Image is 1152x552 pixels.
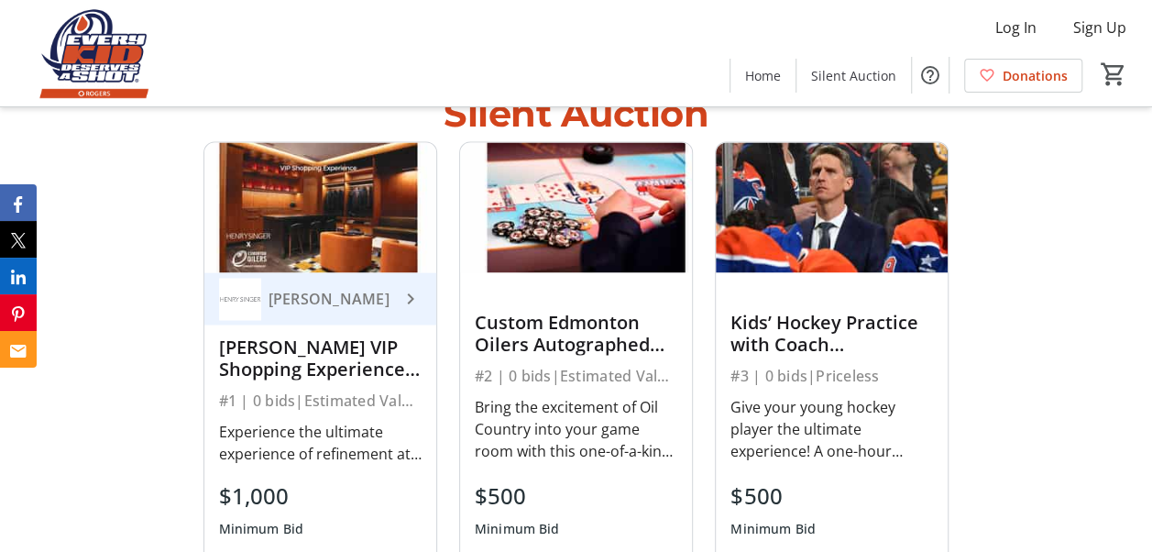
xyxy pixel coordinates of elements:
[261,290,400,308] div: [PERSON_NAME]
[981,13,1051,42] button: Log In
[219,278,261,320] img: Henry Singer
[1073,17,1126,39] span: Sign Up
[811,66,896,85] span: Silent Auction
[475,479,560,512] div: $500
[730,59,795,93] a: Home
[730,512,816,545] div: Minimum Bid
[475,395,677,461] div: Bring the excitement of Oil Country into your game room with this one-of-a-kind custom poker tabl...
[1003,66,1068,85] span: Donations
[716,142,948,272] img: Kids’ Hockey Practice with Coach Knoblauch
[745,66,781,85] span: Home
[204,272,436,325] a: Henry Singer[PERSON_NAME]
[460,142,692,272] img: Custom Edmonton Oilers Autographed Poker Table
[475,311,677,355] div: Custom Edmonton Oilers Autographed Poker Table
[475,362,677,388] div: #2 | 0 bids | Estimated Value $3,500
[219,336,422,380] div: [PERSON_NAME] VIP Shopping Experience with [PERSON_NAME] & [PERSON_NAME]
[219,387,422,413] div: #1 | 0 bids | Estimated Value $10,000
[475,512,560,545] div: Minimum Bid
[796,59,911,93] a: Silent Auction
[444,86,708,141] div: Silent Auction
[730,362,933,388] div: #3 | 0 bids | Priceless
[730,479,816,512] div: $500
[204,142,436,272] img: Henry Singer VIP Shopping Experience with Evan Bouchard & Ryan Nugent-Hopkins
[400,288,422,310] mat-icon: keyboard_arrow_right
[219,512,304,545] div: Minimum Bid
[1059,13,1141,42] button: Sign Up
[219,420,422,464] div: Experience the ultimate experience of refinement at [PERSON_NAME] flagship location alongside Edm...
[912,57,949,94] button: Help
[964,59,1082,93] a: Donations
[730,395,933,461] div: Give your young hockey player the ultimate experience! A one-hour practice for your team at the [...
[219,479,304,512] div: $1,000
[995,17,1037,39] span: Log In
[1097,58,1130,91] button: Cart
[11,7,174,99] img: Edmonton Oilers Community Foundation's Logo
[730,311,933,355] div: Kids’ Hockey Practice with Coach [PERSON_NAME]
